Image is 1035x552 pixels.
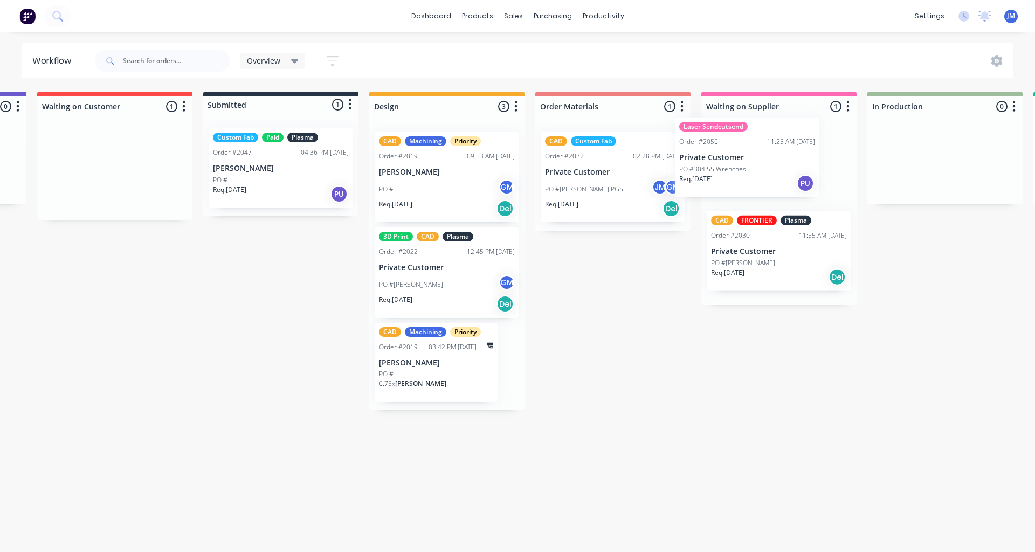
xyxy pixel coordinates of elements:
[457,8,499,24] div: products
[498,101,509,112] span: 3
[499,8,528,24] div: sales
[528,8,577,24] div: purchasing
[247,55,280,66] span: Overview
[123,50,230,72] input: Search for orders...
[32,54,77,67] div: Workflow
[664,101,675,112] span: 1
[909,8,950,24] div: settings
[540,101,646,112] input: Enter column name…
[830,101,841,112] span: 1
[1007,11,1015,21] span: JM
[996,101,1008,112] span: 0
[577,8,630,24] div: productivity
[205,99,246,111] div: Submitted
[332,99,343,110] span: 1
[166,101,177,112] span: 1
[42,101,148,112] input: Enter column name…
[706,101,812,112] input: Enter column name…
[406,8,457,24] a: dashboard
[872,101,978,112] input: Enter column name…
[374,101,480,112] input: Enter column name…
[19,8,36,24] img: Factory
